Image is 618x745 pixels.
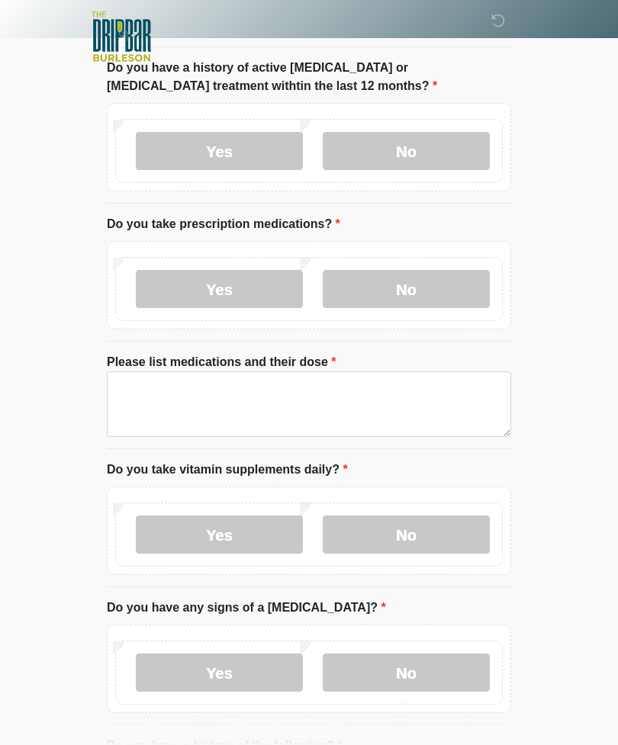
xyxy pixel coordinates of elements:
[323,653,490,692] label: No
[107,215,340,233] label: Do you take prescription medications?
[136,653,303,692] label: Yes
[107,599,386,617] label: Do you have any signs of a [MEDICAL_DATA]?
[323,132,490,170] label: No
[107,59,511,95] label: Do you have a history of active [MEDICAL_DATA] or [MEDICAL_DATA] treatment withtin the last 12 mo...
[107,461,348,479] label: Do you take vitamin supplements daily?
[136,132,303,170] label: Yes
[323,515,490,554] label: No
[107,353,336,371] label: Please list medications and their dose
[136,515,303,554] label: Yes
[136,270,303,308] label: Yes
[92,11,151,62] img: The DRIPBaR - Burleson Logo
[323,270,490,308] label: No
